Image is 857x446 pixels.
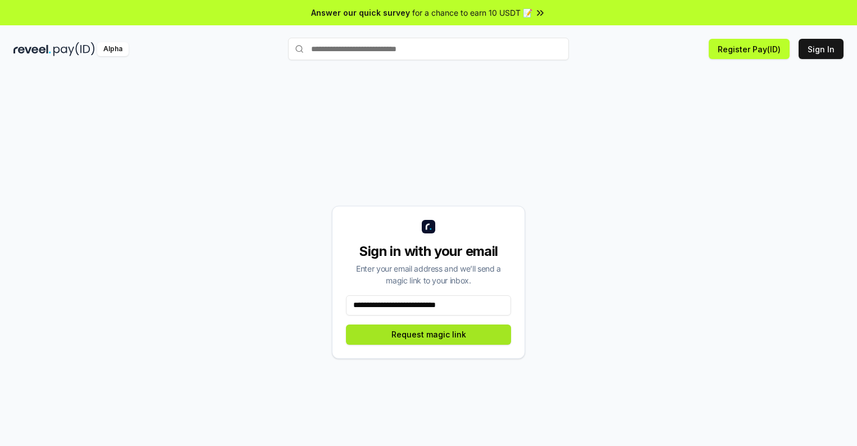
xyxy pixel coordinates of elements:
div: Alpha [97,42,129,56]
button: Register Pay(ID) [709,39,790,59]
span: for a chance to earn 10 USDT 📝 [412,7,532,19]
span: Answer our quick survey [311,7,410,19]
img: logo_small [422,220,435,233]
img: pay_id [53,42,95,56]
button: Request magic link [346,325,511,345]
button: Sign In [799,39,844,59]
div: Sign in with your email [346,242,511,260]
img: reveel_dark [13,42,51,56]
div: Enter your email address and we’ll send a magic link to your inbox. [346,263,511,286]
